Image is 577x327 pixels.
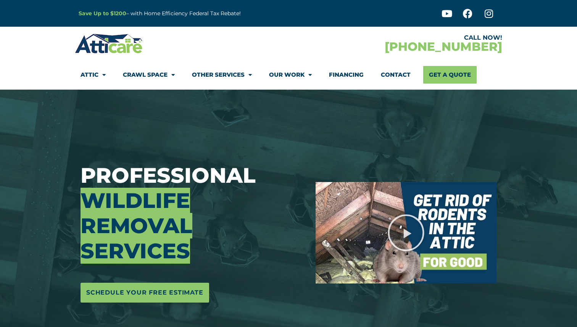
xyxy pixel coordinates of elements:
[381,66,411,84] a: Contact
[81,66,106,84] a: Attic
[79,10,126,17] a: Save Up to $1200
[81,163,304,264] h3: Professional
[269,66,312,84] a: Our Work
[81,66,496,84] nav: Menu
[423,66,477,84] a: Get A Quote
[329,66,364,84] a: Financing
[192,66,252,84] a: Other Services
[123,66,175,84] a: Crawl Space
[79,9,326,18] p: – with Home Efficiency Federal Tax Rebate!
[4,247,163,304] iframe: Chat Invitation
[81,188,192,264] span: Wildlife Removal Services
[288,35,502,41] div: CALL NOW!
[387,214,425,252] div: Play Video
